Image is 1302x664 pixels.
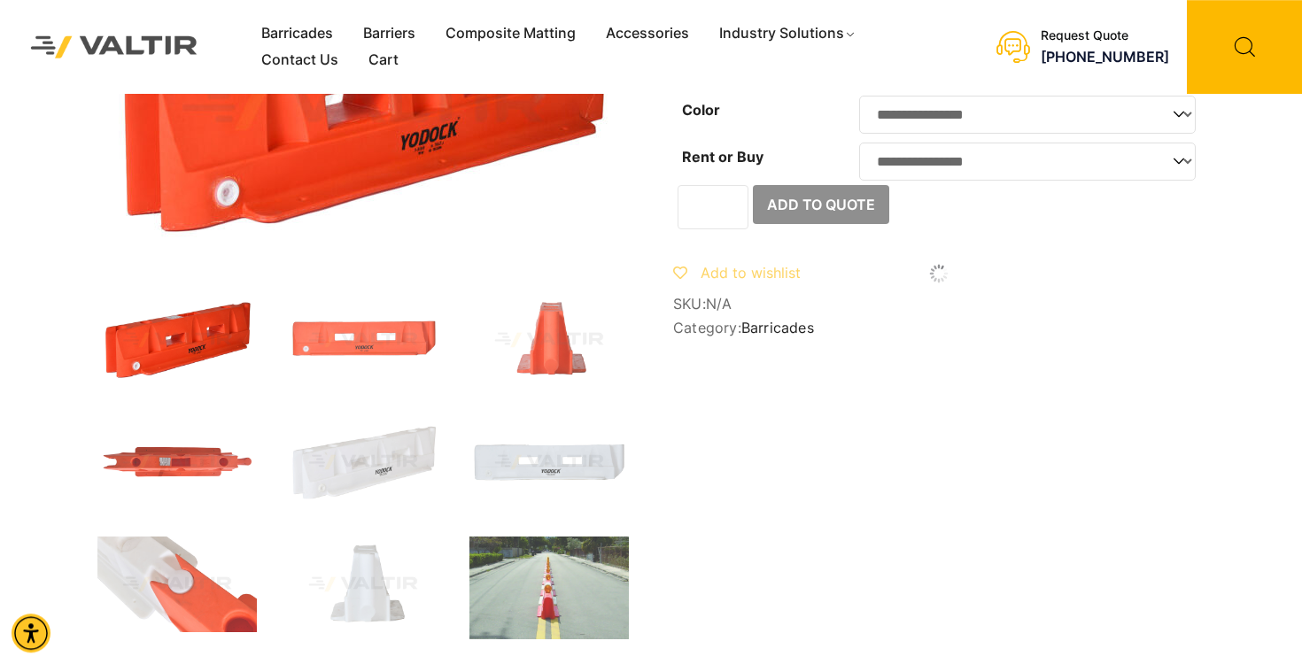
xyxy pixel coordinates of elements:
[704,20,872,47] a: Industry Solutions
[348,20,430,47] a: Barriers
[753,185,889,224] button: Add to Quote
[97,414,257,510] img: An orange plastic traffic barrier with a flat base and pointed ends, featuring a label and holes ...
[673,320,1205,336] span: Category:
[12,614,50,652] div: Accessibility Menu
[283,292,443,388] img: An orange plastic dock bumper with two rectangular cutouts and a logo, designed for marine or ind...
[591,20,704,47] a: Accessories
[469,414,629,510] img: A white plastic dock bumper with two rectangular cutouts and a logo, designed for protection in d...
[673,296,1205,313] span: SKU:
[353,47,414,73] a: Cart
[469,292,629,388] img: A bright orange traffic barrier viewed from the front, featuring a flat base and a vertical cente...
[682,148,763,166] label: Rent or Buy
[97,292,257,388] img: An orange traffic barrier with cutouts, labeled "YODOCK," designed for road safety and delineation.
[706,295,732,313] span: N/A
[1041,28,1169,43] div: Request Quote
[246,47,353,73] a: Contact Us
[246,20,348,47] a: Barricades
[283,537,443,632] img: A white plastic component with a tapered design, featuring a flat base and a smooth surface.
[430,20,591,47] a: Composite Matting
[13,19,215,76] img: Valtir Rentals
[1041,48,1169,66] a: call (888) 496-3625
[678,185,748,229] input: Product quantity
[741,319,814,336] a: Barricades
[283,414,443,510] img: A white plastic dock bumper with multiple holes, featuring the brand name "YODOCK" printed on the...
[97,537,257,632] img: Close-up of a white and orange plastic object, possibly a traffic barrier or safety cone, showing...
[682,101,720,119] label: Color
[469,537,629,639] img: A straight road with orange traffic cones and lights marking a closed lane. Green foliage lines t...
